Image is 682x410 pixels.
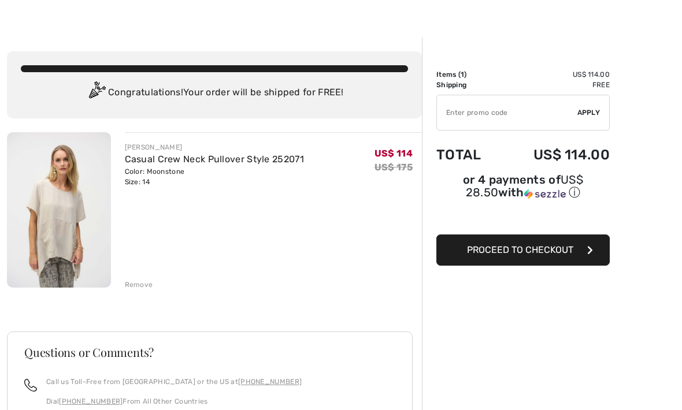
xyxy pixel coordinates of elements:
[125,279,153,290] div: Remove
[501,135,610,174] td: US$ 114.00
[466,173,583,199] span: US$ 28.50
[524,189,566,199] img: Sezzle
[436,234,610,266] button: Proceed to Checkout
[436,135,501,174] td: Total
[24,346,395,358] h3: Questions or Comments?
[461,70,464,79] span: 1
[436,174,610,204] div: or 4 payments ofUS$ 28.50withSezzle Click to learn more about Sezzle
[125,166,304,187] div: Color: Moonstone Size: 14
[436,204,610,230] iframe: PayPal-paypal
[125,154,304,165] a: Casual Crew Neck Pullover Style 252071
[501,80,610,90] td: Free
[467,244,573,255] span: Proceed to Checkout
[125,142,304,152] div: [PERSON_NAME]
[501,69,610,80] td: US$ 114.00
[85,81,108,105] img: Congratulation2.svg
[375,148,413,159] span: US$ 114
[436,69,501,80] td: Items ( )
[375,162,413,173] s: US$ 175
[46,396,302,407] p: Dial From All Other Countries
[577,107,601,118] span: Apply
[21,81,408,105] div: Congratulations! Your order will be shipped for FREE!
[436,174,610,200] div: or 4 payments of with
[46,377,302,387] p: Call us Toll-Free from [GEOGRAPHIC_DATA] or the US at
[59,397,123,405] a: [PHONE_NUMBER]
[238,378,302,386] a: [PHONE_NUMBER]
[436,80,501,90] td: Shipping
[7,132,111,288] img: Casual Crew Neck Pullover Style 252071
[24,379,37,392] img: call
[437,95,577,130] input: Promo code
